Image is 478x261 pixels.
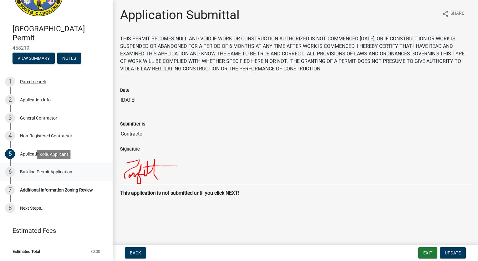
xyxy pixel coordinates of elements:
span: Share [450,10,464,18]
wm-modal-confirm: Summary [13,56,55,61]
div: Non-Registered Contractor [20,134,72,138]
button: View Summary [13,53,55,64]
button: Update [440,247,466,258]
div: 1 [5,77,15,87]
strong: This application is not submitted until you click NEXT! [120,190,239,196]
div: Building Permit Application [20,170,72,174]
div: 4 [5,131,15,141]
div: General Contractor [20,116,57,120]
div: 5 [5,149,15,159]
div: Application Info [20,98,51,102]
span: $0.00 [90,249,100,253]
h1: Application Submittal [120,8,240,23]
div: 3 [5,113,15,123]
button: Notes [57,53,81,64]
img: 4VzC7AXKxrYAAAAASUVORK5CYII= [120,153,445,184]
span: 458219 [13,45,100,51]
a: Estimated Fees [5,224,103,237]
div: Role: Applicant [37,150,71,159]
button: Exit [418,247,437,258]
div: 7 [5,185,15,195]
div: Additional Information Zoning Review [20,188,93,192]
div: 6 [5,167,15,177]
label: Date [120,88,130,93]
h4: [GEOGRAPHIC_DATA] Permit [13,24,108,43]
div: Parcel search [20,79,46,84]
button: Back [125,247,146,258]
div: 8 [5,203,15,213]
wm-modal-confirm: Notes [57,56,81,61]
div: 2 [5,95,15,105]
button: shareShare [437,8,469,20]
p: THIS PERMIT BECOMES NULL AND VOID IF WORK OR CONSTRUCTION AUTHORIZED IS NOT COMMENCED [DATE], OR ... [120,35,470,73]
i: share [442,10,449,18]
span: Estimated Total [13,249,40,253]
label: Signature [120,147,140,151]
div: Application Submittal [20,152,62,156]
label: Submitter is [120,122,145,126]
span: Update [445,250,461,255]
span: Back [130,250,141,255]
